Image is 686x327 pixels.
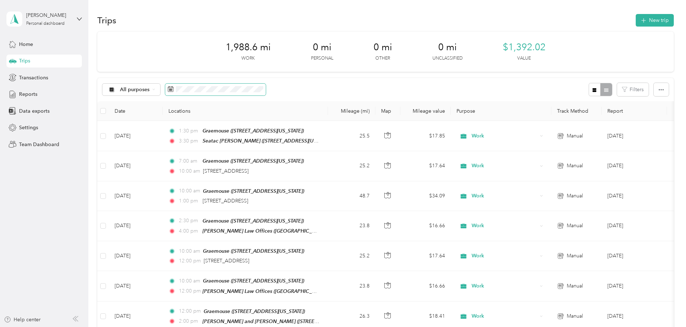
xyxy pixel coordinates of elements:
span: Home [19,41,33,48]
td: [DATE] [109,271,163,301]
span: Graemouse ([STREET_ADDRESS][US_STATE]) [203,158,304,164]
h1: Trips [97,17,116,24]
span: Work [472,132,537,140]
span: Team Dashboard [19,141,59,148]
span: 2:30 pm [179,217,199,225]
th: Report [602,101,667,121]
span: [PERSON_NAME] and [PERSON_NAME] ([STREET_ADDRESS][PERSON_NAME][US_STATE]) [203,318,411,324]
span: 12:00 pm [179,287,199,295]
span: Work [472,162,537,170]
span: [STREET_ADDRESS] [204,258,249,264]
span: 10:00 am [179,277,200,285]
td: [DATE] [109,181,163,211]
th: Date [109,101,163,121]
span: $1,392.02 [503,42,546,53]
td: 23.8 [328,211,375,241]
span: 0 mi [374,42,392,53]
span: [STREET_ADDRESS] [203,168,249,174]
span: Work [472,282,537,290]
span: [STREET_ADDRESS] [203,198,248,204]
span: Work [472,192,537,200]
td: 25.5 [328,121,375,151]
span: 10:00 am [179,187,200,195]
p: Other [375,55,390,62]
td: 25.2 [328,241,375,271]
span: 12:00 pm [179,307,201,315]
td: Aug 2025 [602,121,667,151]
div: [PERSON_NAME] [26,11,71,19]
span: 0 mi [313,42,332,53]
span: Graemouse ([STREET_ADDRESS][US_STATE]) [203,278,304,284]
td: 23.8 [328,271,375,301]
p: Value [517,55,531,62]
th: Track Method [551,101,602,121]
th: Mileage (mi) [328,101,375,121]
span: 1:00 pm [179,197,199,205]
span: Manual [567,192,583,200]
td: [DATE] [109,211,163,241]
p: Work [241,55,255,62]
td: $17.64 [400,151,451,181]
td: Aug 2025 [602,211,667,241]
td: Aug 2025 [602,181,667,211]
th: Purpose [451,101,551,121]
p: Personal [311,55,333,62]
td: $16.66 [400,211,451,241]
span: 12:00 pm [179,257,201,265]
td: [DATE] [109,241,163,271]
span: Graemouse ([STREET_ADDRESS][US_STATE]) [203,188,304,194]
span: Transactions [19,74,48,81]
iframe: Everlance-gr Chat Button Frame [646,287,686,327]
span: Reports [19,90,37,98]
td: $34.09 [400,181,451,211]
td: 48.7 [328,181,375,211]
span: Data exports [19,107,50,115]
p: Unclassified [432,55,463,62]
span: 7:00 am [179,157,199,165]
td: $16.66 [400,271,451,301]
td: Aug 2025 [602,271,667,301]
span: 1:30 pm [179,127,199,135]
span: Trips [19,57,30,65]
td: [DATE] [109,121,163,151]
span: Work [472,312,537,320]
td: $17.64 [400,241,451,271]
span: Manual [567,222,583,230]
td: $17.85 [400,121,451,151]
span: Manual [567,132,583,140]
span: 0 mi [438,42,457,53]
span: Manual [567,282,583,290]
button: Help center [4,316,41,323]
span: Manual [567,252,583,260]
span: [PERSON_NAME] Law Offices ([GEOGRAPHIC_DATA]) ([STREET_ADDRESS][US_STATE]) [203,228,402,234]
span: Manual [567,162,583,170]
span: 2:00 pm [179,317,199,325]
span: Graemouse ([STREET_ADDRESS][US_STATE]) [203,218,304,224]
th: Mileage value [400,101,451,121]
div: Personal dashboard [26,22,65,26]
span: Work [472,252,537,260]
button: Filters [617,83,649,96]
span: Graemouse ([STREET_ADDRESS][US_STATE]) [203,248,304,254]
span: [PERSON_NAME] Law Offices ([GEOGRAPHIC_DATA]) ([STREET_ADDRESS][US_STATE]) [203,288,402,294]
span: Work [472,222,537,230]
span: Manual [567,312,583,320]
th: Map [375,101,400,121]
td: Aug 2025 [602,241,667,271]
span: All purposes [120,87,150,92]
td: 25.2 [328,151,375,181]
span: 1,988.6 mi [226,42,271,53]
td: Aug 2025 [602,151,667,181]
span: Settings [19,124,38,131]
button: New trip [636,14,674,27]
span: Graemouse ([STREET_ADDRESS][US_STATE]) [203,128,304,134]
span: 10:00 am [179,247,200,255]
span: Graemouse ([STREET_ADDRESS][US_STATE]) [204,308,305,314]
span: Seatac [PERSON_NAME] ([STREET_ADDRESS][US_STATE]) [203,138,335,144]
span: 4:00 pm [179,227,199,235]
td: [DATE] [109,151,163,181]
span: 3:30 pm [179,137,199,145]
span: 10:00 am [179,167,200,175]
th: Locations [163,101,328,121]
